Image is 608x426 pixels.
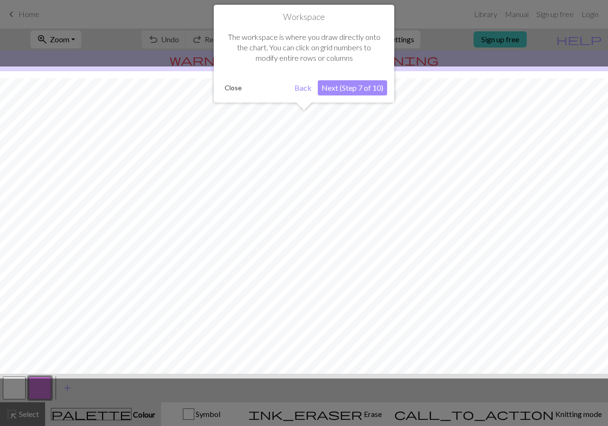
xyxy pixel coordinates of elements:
button: Back [291,80,315,95]
div: Workspace [214,5,394,103]
h1: Workspace [221,12,387,22]
button: Next (Step 7 of 10) [318,80,387,95]
button: Close [221,81,246,95]
div: The workspace is where you draw directly onto the chart. You can click on grid numbers to modify ... [221,22,387,73]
